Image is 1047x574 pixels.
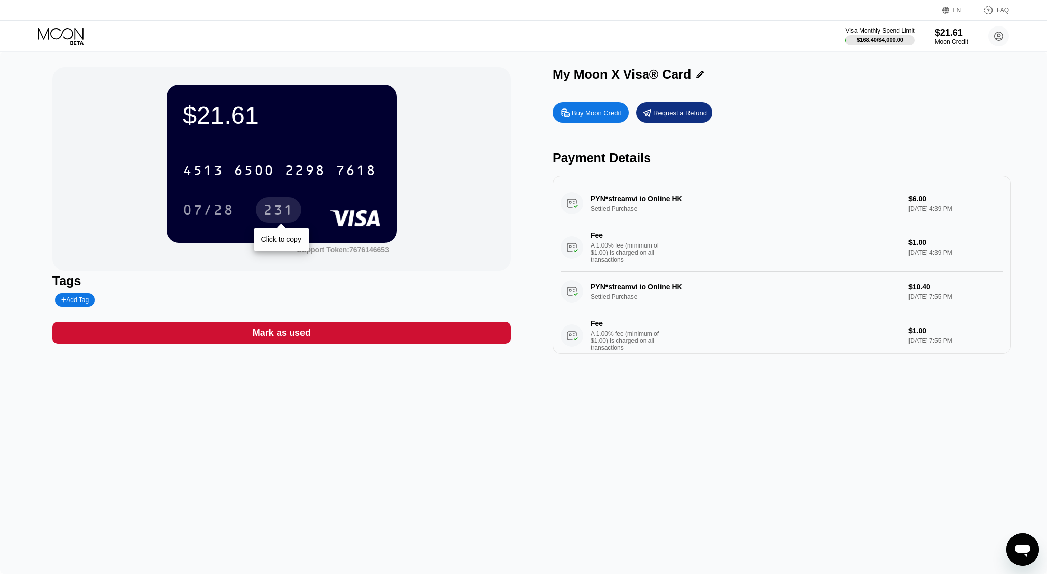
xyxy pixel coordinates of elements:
[973,5,1009,15] div: FAQ
[591,242,667,263] div: A 1.00% fee (minimum of $1.00) is charged on all transactions
[52,322,511,344] div: Mark as used
[653,108,707,117] div: Request a Refund
[908,326,1003,335] div: $1.00
[572,108,621,117] div: Buy Moon Credit
[183,163,224,180] div: 4513
[553,67,691,82] div: My Moon X Visa® Card
[253,327,311,339] div: Mark as used
[261,235,301,243] div: Click to copy
[297,245,389,254] div: Support Token:7676146653
[183,203,234,220] div: 07/28
[857,37,903,43] div: $168.40 / $4,000.00
[935,28,968,45] div: $21.61Moon Credit
[591,330,667,351] div: A 1.00% fee (minimum of $1.00) is charged on all transactions
[183,101,380,129] div: $21.61
[942,5,973,15] div: EN
[908,238,1003,247] div: $1.00
[285,163,325,180] div: 2298
[591,319,662,327] div: Fee
[234,163,274,180] div: 6500
[845,27,914,45] div: Visa Monthly Spend Limit$168.40/$4,000.00
[908,337,1003,344] div: [DATE] 7:55 PM
[256,197,301,223] div: 231
[997,7,1009,14] div: FAQ
[953,7,961,14] div: EN
[61,296,89,304] div: Add Tag
[561,223,1003,272] div: FeeA 1.00% fee (minimum of $1.00) is charged on all transactions$1.00[DATE] 4:39 PM
[935,38,968,45] div: Moon Credit
[175,197,241,223] div: 07/28
[297,245,389,254] div: Support Token: 7676146653
[55,293,95,307] div: Add Tag
[908,249,1003,256] div: [DATE] 4:39 PM
[935,28,968,38] div: $21.61
[263,203,294,220] div: 231
[336,163,376,180] div: 7618
[553,151,1011,166] div: Payment Details
[553,102,629,123] div: Buy Moon Credit
[1006,533,1039,566] iframe: Кнопка запуска окна обмена сообщениями
[591,231,662,239] div: Fee
[52,274,511,288] div: Tags
[177,157,382,183] div: 4513650022987618
[561,311,1003,360] div: FeeA 1.00% fee (minimum of $1.00) is charged on all transactions$1.00[DATE] 7:55 PM
[845,27,914,34] div: Visa Monthly Spend Limit
[636,102,712,123] div: Request a Refund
